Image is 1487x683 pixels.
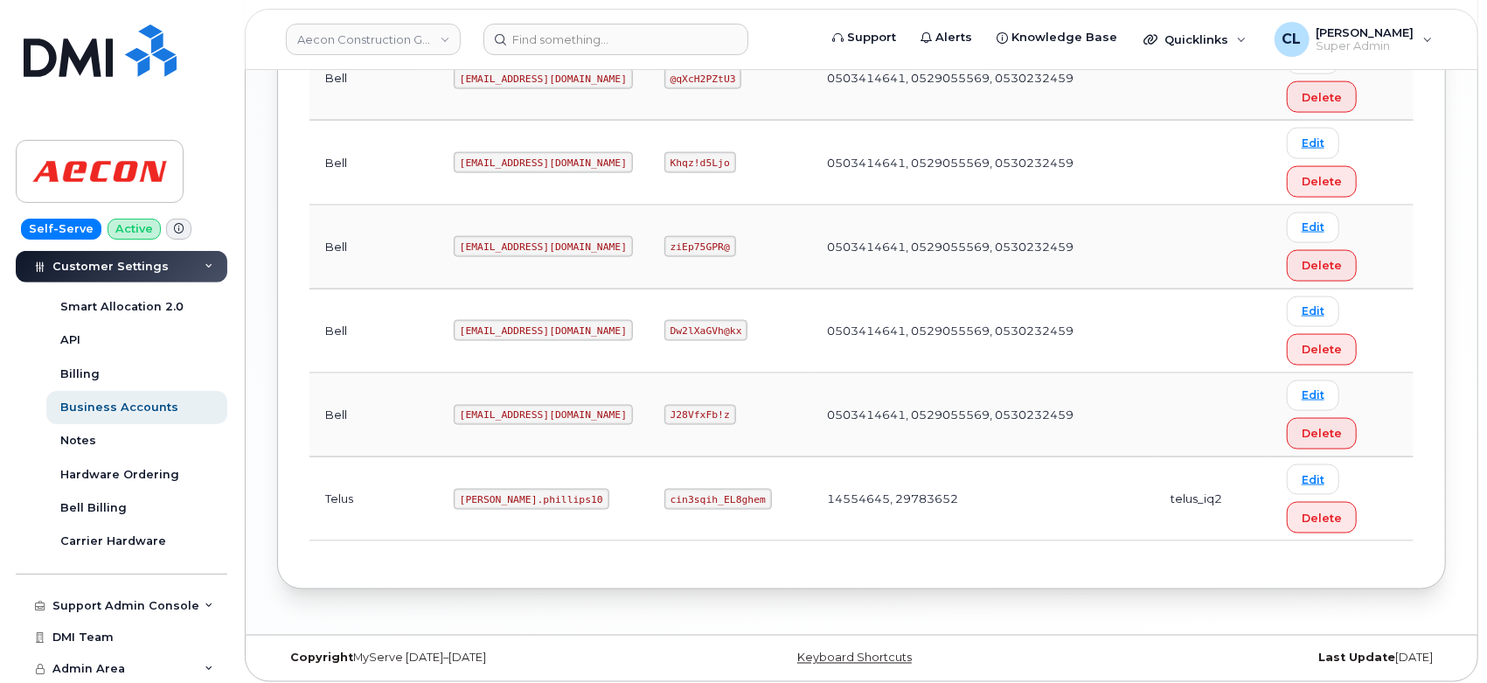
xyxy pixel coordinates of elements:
a: Knowledge Base [984,20,1129,55]
code: [PERSON_NAME].phillips10 [454,489,609,510]
code: [EMAIL_ADDRESS][DOMAIN_NAME] [454,320,633,341]
button: Delete [1287,166,1357,198]
code: Dw2lXaGVh@kx [664,320,747,341]
a: Edit [1287,296,1339,327]
td: 14554645, 29783652 [811,457,1155,541]
td: telus_iq2 [1155,457,1271,541]
span: Delete [1302,425,1342,442]
span: Delete [1302,257,1342,274]
span: Delete [1302,89,1342,106]
span: Delete [1302,510,1342,526]
button: Delete [1287,334,1357,366]
strong: Last Update [1318,652,1395,665]
span: Delete [1302,341,1342,358]
button: Delete [1287,418,1357,450]
code: cin3sqih_EL8ghem [664,489,772,510]
td: 0503414641, 0529055569, 0530232459 [811,373,1155,457]
input: Find something... [483,24,748,55]
td: Telus [309,457,438,541]
code: Khqz!d5Ljo [664,152,736,173]
a: Alerts [908,20,984,55]
div: MyServe [DATE]–[DATE] [277,652,667,666]
code: J28VfxFb!z [664,405,736,426]
code: ziEp75GPR@ [664,236,736,257]
div: [DATE] [1056,652,1446,666]
td: 0503414641, 0529055569, 0530232459 [811,289,1155,373]
a: Edit [1287,380,1339,411]
strong: Copyright [290,652,353,665]
td: 0503414641, 0529055569, 0530232459 [811,121,1155,205]
a: Edit [1287,213,1339,243]
button: Delete [1287,81,1357,113]
a: Aecon Construction Group Inc [286,24,461,55]
code: [EMAIL_ADDRESS][DOMAIN_NAME] [454,152,633,173]
td: Bell [309,289,438,373]
span: Knowledge Base [1011,29,1117,46]
span: CL [1282,29,1302,50]
div: Carl Larrison [1262,22,1445,57]
code: [EMAIL_ADDRESS][DOMAIN_NAME] [454,405,633,426]
div: Quicklinks [1131,22,1259,57]
a: Keyboard Shortcuts [797,652,912,665]
td: Bell [309,37,438,121]
a: Edit [1287,464,1339,495]
a: Edit [1287,128,1339,158]
code: @qXcH2PZtU3 [664,68,742,89]
td: Bell [309,373,438,457]
td: 0503414641, 0529055569, 0530232459 [811,37,1155,121]
td: 0503414641, 0529055569, 0530232459 [811,206,1155,289]
td: Bell [309,206,438,289]
button: Delete [1287,250,1357,282]
span: Support [847,29,896,46]
code: [EMAIL_ADDRESS][DOMAIN_NAME] [454,68,633,89]
span: Alerts [935,29,972,46]
span: Delete [1302,173,1342,190]
a: Support [820,20,908,55]
code: [EMAIL_ADDRESS][DOMAIN_NAME] [454,236,633,257]
span: [PERSON_NAME] [1317,25,1414,39]
td: Bell [309,121,438,205]
button: Delete [1287,502,1357,533]
span: Quicklinks [1164,32,1228,46]
span: Super Admin [1317,39,1414,53]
